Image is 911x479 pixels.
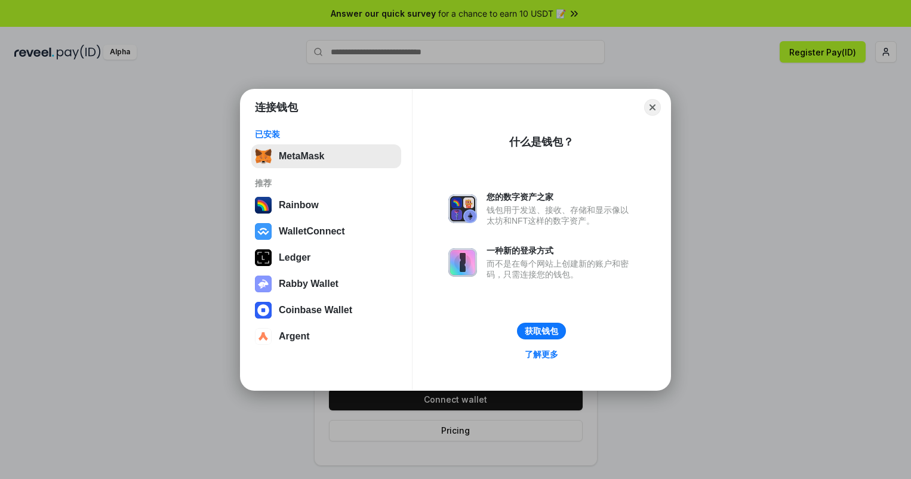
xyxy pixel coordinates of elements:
button: Rainbow [251,193,401,217]
img: svg+xml,%3Csvg%20fill%3D%22none%22%20height%3D%2233%22%20viewBox%3D%220%200%2035%2033%22%20width%... [255,148,272,165]
div: 已安装 [255,129,398,140]
img: svg+xml,%3Csvg%20width%3D%2228%22%20height%3D%2228%22%20viewBox%3D%220%200%2028%2028%22%20fill%3D... [255,302,272,319]
div: MetaMask [279,151,324,162]
h1: 连接钱包 [255,100,298,115]
button: Ledger [251,246,401,270]
a: 了解更多 [518,347,565,362]
img: svg+xml,%3Csvg%20xmlns%3D%22http%3A%2F%2Fwww.w3.org%2F2000%2Fsvg%22%20fill%3D%22none%22%20viewBox... [448,194,477,223]
img: svg+xml,%3Csvg%20xmlns%3D%22http%3A%2F%2Fwww.w3.org%2F2000%2Fsvg%22%20fill%3D%22none%22%20viewBox... [448,248,477,277]
div: Rabby Wallet [279,279,338,289]
div: Ledger [279,252,310,263]
button: WalletConnect [251,220,401,243]
div: 钱包用于发送、接收、存储和显示像以太坊和NFT这样的数字资产。 [487,205,635,226]
div: Coinbase Wallet [279,305,352,316]
div: 一种新的登录方式 [487,245,635,256]
div: 您的数字资产之家 [487,191,635,202]
div: 推荐 [255,178,398,188]
button: Coinbase Wallet [251,298,401,322]
button: Close [644,99,661,116]
button: Rabby Wallet [251,272,401,296]
div: 什么是钱包？ [509,135,574,149]
button: Argent [251,325,401,348]
div: WalletConnect [279,226,345,237]
button: 获取钱包 [517,323,566,339]
img: svg+xml,%3Csvg%20xmlns%3D%22http%3A%2F%2Fwww.w3.org%2F2000%2Fsvg%22%20fill%3D%22none%22%20viewBox... [255,276,272,292]
div: Rainbow [279,200,319,211]
div: 了解更多 [525,349,558,360]
div: Argent [279,331,310,342]
img: svg+xml,%3Csvg%20width%3D%2228%22%20height%3D%2228%22%20viewBox%3D%220%200%2028%2028%22%20fill%3D... [255,328,272,345]
button: MetaMask [251,144,401,168]
div: 获取钱包 [525,326,558,336]
div: 而不是在每个网站上创建新的账户和密码，只需连接您的钱包。 [487,258,635,280]
img: svg+xml,%3Csvg%20width%3D%2228%22%20height%3D%2228%22%20viewBox%3D%220%200%2028%2028%22%20fill%3D... [255,223,272,240]
img: svg+xml,%3Csvg%20xmlns%3D%22http%3A%2F%2Fwww.w3.org%2F2000%2Fsvg%22%20width%3D%2228%22%20height%3... [255,249,272,266]
img: svg+xml,%3Csvg%20width%3D%22120%22%20height%3D%22120%22%20viewBox%3D%220%200%20120%20120%22%20fil... [255,197,272,214]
